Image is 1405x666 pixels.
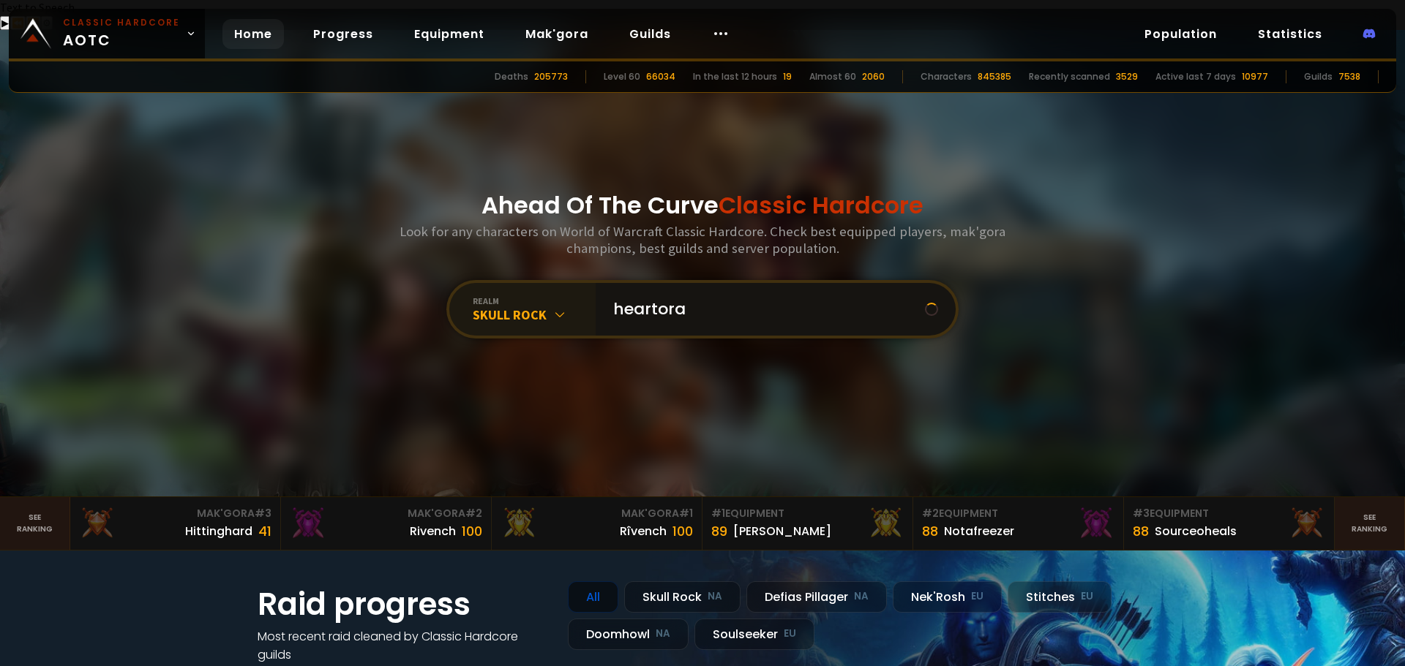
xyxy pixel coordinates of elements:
span: AOTC [63,16,180,51]
small: NA [708,589,722,604]
a: Mak'Gora#2Rivench100 [281,497,492,550]
div: Skull Rock [473,306,596,323]
div: Active last 7 days [1155,70,1236,83]
div: realm [473,295,596,306]
a: Equipment [402,19,496,49]
a: Mak'Gora#3Hittinghard41 [70,497,281,550]
a: Mak'Gora#1Rîvench100 [492,497,702,550]
span: # 3 [1133,506,1150,521]
small: NA [656,627,670,641]
a: Population [1133,19,1229,49]
div: 88 [1133,521,1149,541]
h1: Raid progress [258,581,550,627]
div: Characters [921,70,972,83]
div: Rîvench [620,522,667,540]
div: Equipment [711,506,904,521]
div: Stitches [1008,581,1112,613]
div: Mak'Gora [290,506,482,521]
span: # 1 [679,506,693,521]
div: Level 60 [604,70,640,83]
a: Seeranking [1335,497,1405,550]
a: Progress [301,19,385,49]
div: 100 [672,521,693,541]
small: NA [854,589,869,604]
div: In the last 12 hours [693,70,777,83]
h1: Ahead Of The Curve [482,188,923,223]
div: 3529 [1116,70,1138,83]
div: 2060 [862,70,885,83]
small: EU [784,627,796,641]
a: #2Equipment88Notafreezer [913,497,1124,550]
a: #1Equipment89[PERSON_NAME] [702,497,913,550]
span: # 3 [255,506,271,521]
div: Mak'Gora [501,506,693,521]
h4: Most recent raid cleaned by Classic Hardcore guilds [258,627,550,664]
div: 41 [258,521,271,541]
div: Rivench [410,522,456,540]
div: Doomhowl [568,618,689,650]
div: [PERSON_NAME] [733,522,831,540]
div: Hittinghard [185,522,252,540]
span: # 2 [922,506,939,521]
div: 845385 [978,70,1011,83]
a: Home [222,19,284,49]
div: Equipment [1133,506,1325,521]
div: Skull Rock [624,581,741,613]
a: #3Equipment88Sourceoheals [1124,497,1335,550]
div: Sourceoheals [1155,522,1237,540]
div: Almost 60 [809,70,856,83]
div: 7538 [1338,70,1360,83]
small: EU [971,589,983,604]
div: 19 [783,70,792,83]
div: 205773 [534,70,568,83]
a: Mak'gora [514,19,600,49]
div: Nek'Rosh [893,581,1002,613]
div: Recently scanned [1029,70,1110,83]
div: Deaths [495,70,528,83]
div: 100 [462,521,482,541]
div: Notafreezer [944,522,1014,540]
div: 89 [711,521,727,541]
div: Defias Pillager [746,581,887,613]
div: Mak'Gora [79,506,271,521]
small: EU [1081,589,1093,604]
h3: Look for any characters on World of Warcraft Classic Hardcore. Check best equipped players, mak'g... [394,223,1011,257]
div: Soulseeker [694,618,814,650]
div: 10977 [1242,70,1268,83]
a: Guilds [618,19,683,49]
span: # 2 [465,506,482,521]
input: Search a character... [604,283,925,336]
div: Equipment [922,506,1114,521]
div: 88 [922,521,938,541]
div: All [568,581,618,613]
div: Guilds [1304,70,1333,83]
span: # 1 [711,506,725,521]
a: AOTC [9,9,205,58]
span: Classic Hardcore [719,189,923,222]
a: Statistics [1246,19,1334,49]
div: 66034 [646,70,675,83]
